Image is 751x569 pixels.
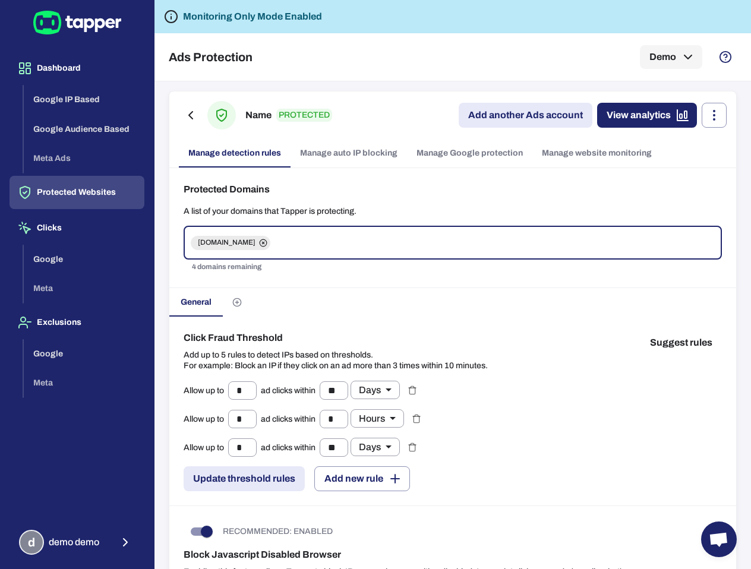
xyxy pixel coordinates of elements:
div: d [19,530,44,555]
p: PROTECTED [276,109,332,122]
a: Manage Google protection [407,139,532,167]
button: Google IP Based [24,85,144,115]
button: Dashboard [10,52,144,85]
a: Add another Ads account [459,103,592,128]
button: Add new rule [314,466,410,491]
h6: Name [245,108,272,122]
div: Days [351,381,400,399]
span: demo demo [49,536,99,548]
a: Manage auto IP blocking [291,139,407,167]
div: Days [351,438,400,456]
a: Google [24,347,144,358]
button: Demo [640,45,702,69]
a: Exclusions [10,317,144,327]
h5: Ads Protection [169,50,253,64]
button: Protected Websites [10,176,144,209]
button: Update threshold rules [184,466,305,491]
a: Manage detection rules [179,139,291,167]
h6: Block Javascript Disabled Browser [184,548,722,562]
a: Clicks [10,222,144,232]
button: Google [24,339,144,369]
a: Open chat [701,521,737,557]
div: [DOMAIN_NAME] [191,236,270,250]
button: Create custom rules for another ad account [223,288,251,317]
p: A list of your domains that Tapper is protecting. [184,206,722,217]
button: ddemo demo [10,525,144,559]
svg: Tapper is not blocking any fraudulent activity for this domain [164,10,178,24]
h6: Protected Domains [184,182,722,197]
a: Google [24,253,144,263]
a: Manage website monitoring [532,139,661,167]
button: Clicks [10,211,144,245]
a: Dashboard [10,62,144,72]
p: 4 domains remaining [192,261,714,273]
h6: Monitoring Only Mode Enabled [183,10,322,24]
div: Allow up to ad clicks within [184,438,400,457]
a: Google Audience Based [24,123,144,133]
div: Allow up to ad clicks within [184,409,404,428]
button: Suggest rules [640,331,722,355]
div: Allow up to ad clicks within [184,381,400,400]
h6: Click Fraud Threshold [184,331,488,345]
button: Exclusions [10,306,144,339]
span: [DOMAIN_NAME] [191,238,263,248]
button: Google Audience Based [24,115,144,144]
a: Protected Websites [10,186,144,197]
button: Google [24,245,144,274]
a: Google IP Based [24,94,144,104]
div: Hours [351,409,404,428]
span: General [181,297,212,308]
p: RECOMMENDED: ENABLED [223,526,333,537]
a: View analytics [597,103,697,128]
p: Add up to 5 rules to detect IPs based on thresholds. For example: Block an IP if they click on an... [184,350,488,371]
